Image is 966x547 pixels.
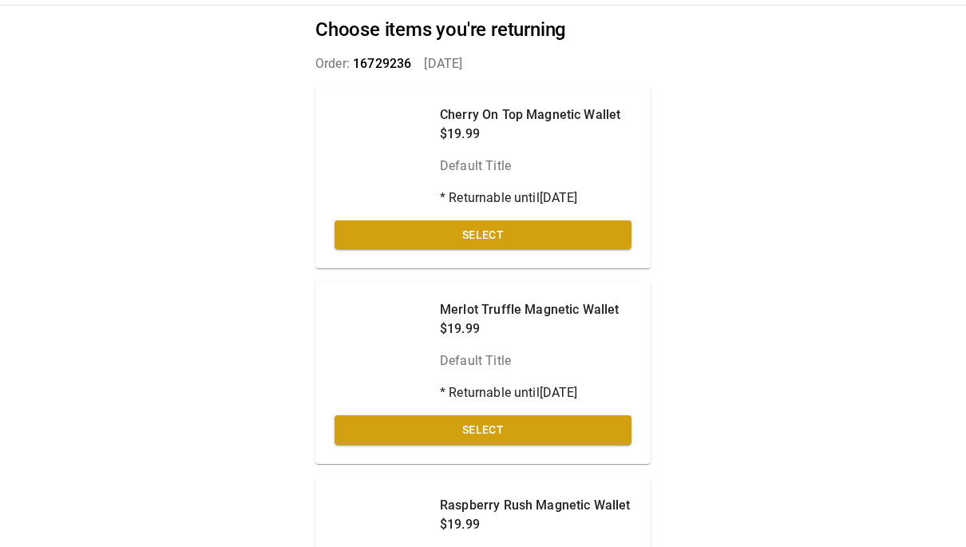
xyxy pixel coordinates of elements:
span: 16729236 [353,56,411,71]
p: Merlot Truffle Magnetic Wallet [440,300,620,319]
p: Raspberry Rush Magnetic Wallet [440,496,631,515]
p: Default Title [440,351,620,371]
p: * Returnable until [DATE] [440,188,620,208]
p: * Returnable until [DATE] [440,383,620,402]
p: Order: [DATE] [315,54,651,73]
button: Select [335,415,631,445]
p: Default Title [440,157,620,176]
p: $19.99 [440,515,631,534]
p: $19.99 [440,319,620,339]
p: Cherry On Top Magnetic Wallet [440,105,620,125]
button: Select [335,220,631,250]
h2: Choose items you're returning [315,18,651,42]
p: $19.99 [440,125,620,144]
